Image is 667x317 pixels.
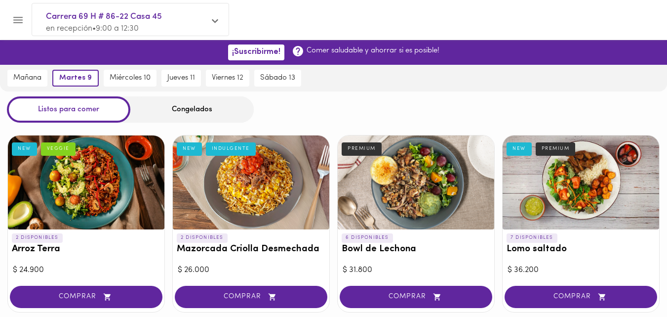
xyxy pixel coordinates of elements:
div: $ 31.800 [343,265,489,276]
p: Comer saludable y ahorrar si es posible! [307,45,439,56]
button: martes 9 [52,70,99,87]
div: Congelados [130,96,254,123]
div: PREMIUM [536,142,576,155]
p: 6 DISPONIBLES [342,233,393,242]
span: sábado 13 [260,74,295,83]
div: Bowl de Lechona [338,136,494,229]
button: COMPRAR [175,286,327,308]
h3: Lomo saltado [507,244,655,255]
span: Carrera 69 H # 86-22 Casa 45 [46,10,205,23]
div: $ 26.000 [178,265,324,276]
button: miércoles 10 [104,70,157,87]
span: jueves 11 [167,74,195,83]
span: viernes 12 [212,74,243,83]
div: $ 24.900 [13,265,159,276]
span: COMPRAR [187,293,315,301]
button: sábado 13 [254,70,301,87]
button: mañana [7,70,47,87]
button: COMPRAR [505,286,657,308]
div: NEW [12,142,37,155]
button: jueves 11 [161,70,201,87]
div: NEW [507,142,532,155]
button: COMPRAR [10,286,162,308]
button: Menu [6,8,30,32]
span: COMPRAR [517,293,645,301]
span: ¡Suscribirme! [232,47,280,57]
div: Mazorcada Criolla Desmechada [173,136,329,229]
span: mañana [13,74,41,83]
p: 2 DISPONIBLES [12,233,63,242]
span: martes 9 [59,74,92,83]
span: COMPRAR [22,293,150,301]
button: ¡Suscribirme! [228,45,284,60]
div: Arroz Terra [8,136,164,229]
div: Lomo saltado [503,136,659,229]
div: Listos para comer [7,96,130,123]
button: COMPRAR [340,286,492,308]
span: miércoles 10 [110,74,151,83]
div: PREMIUM [342,142,382,155]
iframe: Messagebird Livechat Widget [610,260,657,307]
h3: Mazorcada Criolla Desmechada [177,244,325,255]
span: COMPRAR [352,293,480,301]
div: $ 36.200 [508,265,654,276]
span: en recepción • 9:00 a 12:30 [46,25,139,33]
p: 2 DISPONIBLES [177,233,228,242]
p: 7 DISPONIBLES [507,233,557,242]
button: viernes 12 [206,70,249,87]
h3: Bowl de Lechona [342,244,490,255]
div: VEGGIE [41,142,76,155]
h3: Arroz Terra [12,244,160,255]
div: INDULGENTE [206,142,256,155]
div: NEW [177,142,202,155]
